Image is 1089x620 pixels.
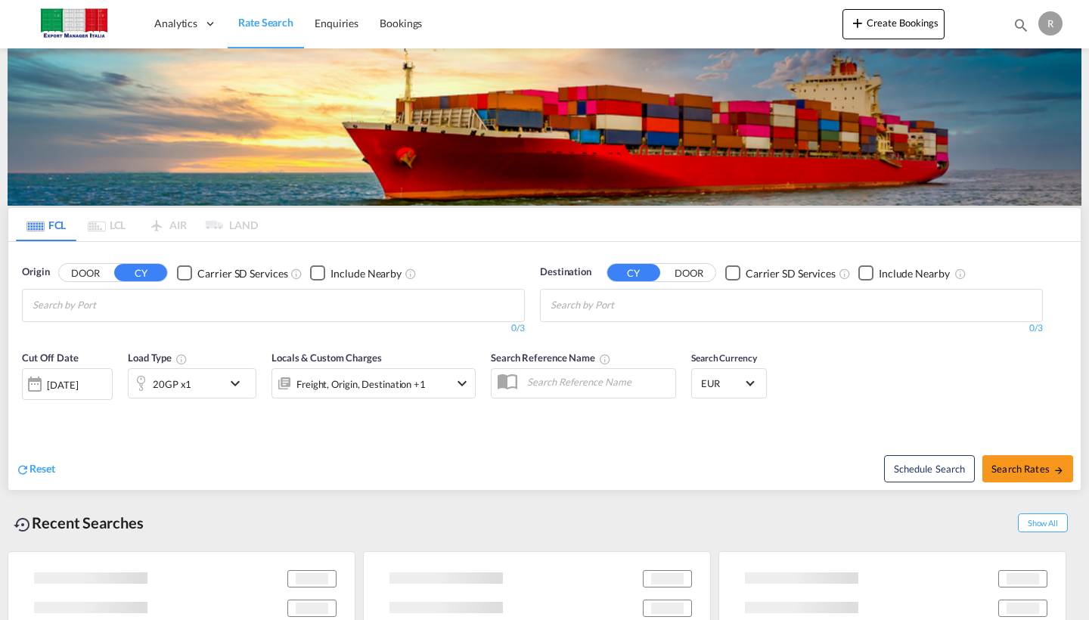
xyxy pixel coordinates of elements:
[548,290,700,318] md-chips-wrap: Chips container with autocompletion. Enter the text area, type text to search, and then use the u...
[177,265,287,281] md-checkbox: Checkbox No Ink
[23,7,125,41] img: 51022700b14f11efa3148557e262d94e.jpg
[271,368,476,398] div: Freight Origin Destination Factory Stuffingicon-chevron-down
[520,370,675,393] input: Search Reference Name
[662,265,715,282] button: DOOR
[540,265,591,280] span: Destination
[884,455,975,482] button: Note: By default Schedule search will only considerorigin ports, destination ports and cut off da...
[858,265,950,281] md-checkbox: Checkbox No Ink
[380,17,422,29] span: Bookings
[22,368,113,400] div: [DATE]
[22,265,49,280] span: Origin
[14,516,32,534] md-icon: icon-backup-restore
[491,352,611,364] span: Search Reference Name
[16,208,258,241] md-pagination-wrapper: Use the left and right arrow keys to navigate between tabs
[551,293,694,318] input: Chips input.
[1038,11,1063,36] div: R
[991,463,1064,475] span: Search Rates
[154,16,197,31] span: Analytics
[59,265,112,282] button: DOOR
[128,352,188,364] span: Load Type
[310,265,402,281] md-checkbox: Checkbox No Ink
[22,398,33,418] md-datepicker: Select
[1053,465,1064,476] md-icon: icon-arrow-right
[197,266,287,281] div: Carrier SD Services
[22,322,525,335] div: 0/3
[691,352,757,364] span: Search Currency
[16,208,76,241] md-tab-item: FCL
[879,266,950,281] div: Include Nearby
[700,372,759,394] md-select: Select Currency: € EUREuro
[16,461,55,478] div: icon-refreshReset
[29,462,55,475] span: Reset
[725,265,836,281] md-checkbox: Checkbox No Ink
[8,48,1081,206] img: LCL+%26+FCL+BACKGROUND.png
[315,17,358,29] span: Enquiries
[175,353,188,365] md-icon: icon-information-outline
[47,378,78,392] div: [DATE]
[238,16,293,29] span: Rate Search
[849,14,867,32] md-icon: icon-plus 400-fg
[839,268,851,280] md-icon: Unchecked: Search for CY (Container Yard) services for all selected carriers.Checked : Search for...
[1013,17,1029,39] div: icon-magnify
[296,374,426,395] div: Freight Origin Destination Factory Stuffing
[1013,17,1029,33] md-icon: icon-magnify
[8,506,150,540] div: Recent Searches
[114,264,167,281] button: CY
[954,268,966,280] md-icon: Unchecked: Ignores neighbouring ports when fetching rates.Checked : Includes neighbouring ports w...
[701,377,743,390] span: EUR
[453,374,471,392] md-icon: icon-chevron-down
[405,268,417,280] md-icon: Unchecked: Ignores neighbouring ports when fetching rates.Checked : Includes neighbouring ports w...
[226,374,252,392] md-icon: icon-chevron-down
[271,352,382,364] span: Locals & Custom Charges
[8,242,1081,489] div: OriginDOOR CY Checkbox No InkUnchecked: Search for CY (Container Yard) services for all selected ...
[842,9,945,39] button: icon-plus 400-fgCreate Bookings
[982,455,1073,482] button: Search Ratesicon-arrow-right
[290,268,302,280] md-icon: Unchecked: Search for CY (Container Yard) services for all selected carriers.Checked : Search for...
[153,374,191,395] div: 20GP x1
[599,353,611,365] md-icon: Your search will be saved by the below given name
[16,463,29,476] md-icon: icon-refresh
[22,352,79,364] span: Cut Off Date
[30,290,182,318] md-chips-wrap: Chips container with autocompletion. Enter the text area, type text to search, and then use the u...
[128,368,256,398] div: 20GP x1icon-chevron-down
[1018,513,1068,532] span: Show All
[33,293,176,318] input: Chips input.
[607,264,660,281] button: CY
[746,266,836,281] div: Carrier SD Services
[540,322,1043,335] div: 0/3
[330,266,402,281] div: Include Nearby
